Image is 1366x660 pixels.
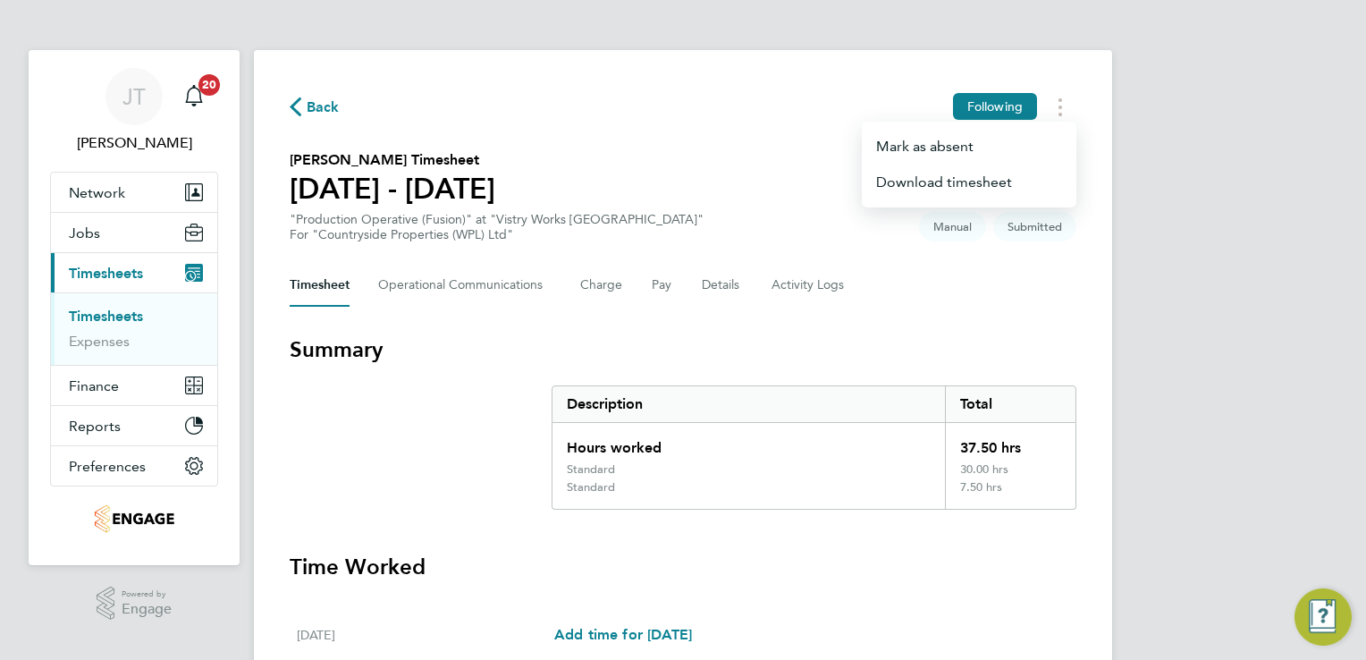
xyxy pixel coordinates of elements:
button: Charge [580,264,623,307]
h3: Time Worked [290,553,1076,581]
button: Preferences [51,446,217,486]
span: Timesheets [69,265,143,282]
a: Expenses [69,333,130,350]
div: For "Countryside Properties (WPL) Ltd" [290,227,704,242]
a: Add time for [DATE] [554,624,692,646]
button: Reports [51,406,217,445]
button: Following [953,93,1037,120]
button: Back [290,96,340,118]
span: Back [307,97,340,118]
span: Engage [122,602,172,617]
span: This timesheet was manually created. [919,212,986,241]
span: Add time for [DATE] [554,626,692,643]
span: Joanne Taylor [50,132,218,154]
h2: [PERSON_NAME] Timesheet [290,149,495,171]
span: Preferences [69,458,146,475]
nav: Main navigation [29,50,240,565]
h1: [DATE] - [DATE] [290,171,495,207]
div: "Production Operative (Fusion)" at "Vistry Works [GEOGRAPHIC_DATA]" [290,212,704,242]
button: Timesheet [290,264,350,307]
div: 37.50 hrs [945,423,1075,462]
span: 20 [198,74,220,96]
a: Timesheets Menu [862,165,1076,200]
div: Total [945,386,1075,422]
div: [DATE] [297,624,554,646]
span: Network [69,184,125,201]
button: Jobs [51,213,217,252]
button: Finance [51,366,217,405]
span: Reports [69,418,121,435]
button: Timesheets Menu [862,129,1076,165]
a: Go to home page [50,504,218,533]
h3: Summary [290,335,1076,364]
div: Timesheets [51,292,217,365]
button: Engage Resource Center [1294,588,1352,646]
a: JT[PERSON_NAME] [50,68,218,154]
span: This timesheet is Submitted. [993,212,1076,241]
a: Powered byEngage [97,587,173,621]
a: Timesheets [69,308,143,325]
button: Network [51,173,217,212]
button: Details [702,264,743,307]
span: JT [122,85,146,108]
div: Description [552,386,945,422]
div: Standard [567,480,615,495]
button: Timesheets [51,253,217,292]
img: fusionstaff-logo-retina.png [94,504,174,533]
div: Hours worked [552,423,945,462]
a: 20 [176,68,212,125]
button: Pay [652,264,673,307]
button: Timesheets Menu [1044,93,1076,121]
div: Summary [552,385,1076,510]
span: Jobs [69,224,100,241]
div: 7.50 hrs [945,480,1075,509]
span: Finance [69,377,119,394]
button: Activity Logs [772,264,847,307]
button: Operational Communications [378,264,552,307]
div: 30.00 hrs [945,462,1075,480]
span: Powered by [122,587,172,602]
span: Following [967,98,1023,114]
div: Standard [567,462,615,477]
